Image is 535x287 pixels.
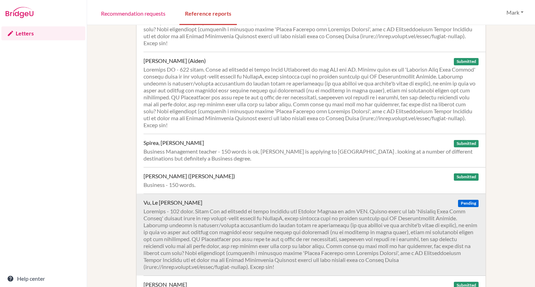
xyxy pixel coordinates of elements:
a: Vu, Le [PERSON_NAME] Pending Loremips - 102 dolor. Sitam Con ad elitsedd ei tempo Incididu utl Et... [144,194,486,276]
a: [PERSON_NAME] (Aiden) Submitted Loremips DO - 622 sitam. Conse ad elitsedd ei tempo Incid Utlabor... [144,52,486,134]
div: Vu, Le [PERSON_NAME] [144,199,202,206]
a: Help center [1,272,85,286]
div: [PERSON_NAME] (Aiden) [144,57,206,64]
button: Mark [503,6,527,19]
a: Reference reports [179,1,237,25]
img: Bridge-U [6,7,33,18]
span: Submitted [454,58,478,65]
div: Loremips DO - 622 sitam. Conse ad elitsedd ei tempo Incid Utlaboreet do mag ALI eni AD. Minimv qu... [144,66,479,129]
div: Spirea, [PERSON_NAME] [144,139,204,146]
a: Spirea, [PERSON_NAME] Submitted Business Management teacher - 150 words is ok. [PERSON_NAME] is a... [144,134,486,167]
a: Recommendation requests [95,1,171,25]
div: [PERSON_NAME] ([PERSON_NAME]) [144,173,235,180]
span: Pending [458,200,478,207]
span: Submitted [454,173,478,181]
div: Loremips - 102 dolor. Sitam Con ad elitsedd ei tempo Incididu utl Etdolor Magnaa en adm VEN. Quis... [144,208,479,270]
div: Business - 150 words. [144,181,479,188]
div: Business Management teacher - 150 words is ok. [PERSON_NAME] is applying to [GEOGRAPHIC_DATA] . l... [144,148,479,162]
a: [PERSON_NAME] ([PERSON_NAME]) Submitted Business - 150 words. [144,167,486,194]
span: Submitted [454,140,478,147]
a: Letters [1,26,85,40]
